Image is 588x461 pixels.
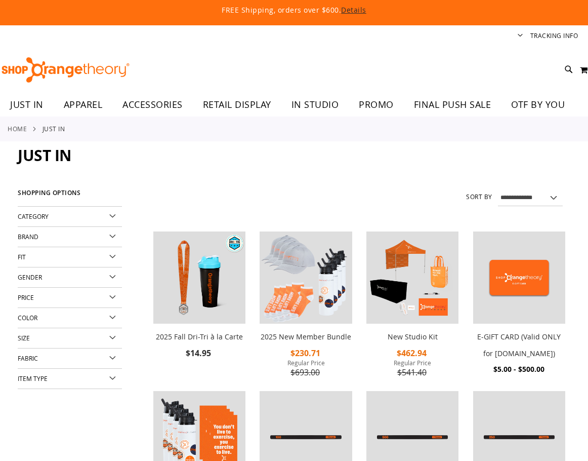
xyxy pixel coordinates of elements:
[493,364,544,374] span: $5.00 - $500.00
[518,31,523,41] button: Account menu
[18,267,122,288] div: Gender
[18,253,26,261] span: Fit
[18,308,122,328] div: Color
[18,233,38,241] span: Brand
[473,232,565,324] img: E-GIFT CARD (Valid ONLY for ShopOrangetheory.com)
[34,5,554,15] p: FREE Shipping, orders over $600.
[18,354,38,362] span: Fabric
[260,232,352,324] img: 2025 New Member Bundle
[193,93,281,117] a: RETAIL DISPLAY
[156,332,243,341] a: 2025 Fall Dri-Tri à la Carte
[18,314,37,322] span: Color
[366,359,458,367] span: Regular Price
[10,93,44,116] span: JUST IN
[261,332,351,341] a: 2025 New Member Bundle
[388,332,438,341] a: New Studio Kit
[404,93,501,117] a: FINAL PUSH SALE
[477,332,561,358] a: E-GIFT CARD (Valid ONLY for [DOMAIN_NAME])
[511,93,565,116] span: OTF BY YOU
[414,93,491,116] span: FINAL PUSH SALE
[186,348,213,359] span: $14.95
[153,232,245,326] a: 2025 Fall Dri-Tri à la Carte
[203,93,271,116] span: RETAIL DISPLAY
[255,226,357,405] div: product
[260,232,352,326] a: 2025 New Member Bundle
[18,273,42,281] span: Gender
[349,93,404,117] a: PROMO
[501,93,575,117] a: OTF BY YOU
[18,227,122,247] div: Brand
[341,5,366,15] a: Details
[153,232,245,324] img: 2025 Fall Dri-Tri à la Carte
[148,226,250,386] div: product
[18,334,30,342] span: Size
[43,124,65,133] strong: JUST IN
[112,93,193,117] a: ACCESSORIES
[291,93,339,116] span: IN STUDIO
[361,226,464,405] div: product
[18,374,48,382] span: Item Type
[260,359,352,367] span: Regular Price
[54,93,113,117] a: APPAREL
[290,367,321,378] span: $693.00
[366,232,458,326] a: New Studio Kit
[18,247,122,267] div: Fit
[290,348,322,359] span: $230.71
[530,31,578,40] a: Tracking Info
[281,93,349,117] a: IN STUDIO
[18,288,122,308] div: Price
[397,348,428,359] span: $462.94
[359,93,394,116] span: PROMO
[18,369,122,389] div: Item Type
[468,226,570,401] div: product
[366,232,458,324] img: New Studio Kit
[18,349,122,369] div: Fabric
[18,293,34,301] span: Price
[64,93,103,116] span: APPAREL
[18,207,122,227] div: Category
[18,328,122,349] div: Size
[466,193,492,201] label: Sort By
[18,185,122,207] strong: Shopping Options
[122,93,183,116] span: ACCESSORIES
[8,124,27,133] a: Home
[397,367,428,378] span: $541.40
[18,145,71,166] span: JUST IN
[18,212,49,220] span: Category
[473,232,565,326] a: E-GIFT CARD (Valid ONLY for ShopOrangetheory.com)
